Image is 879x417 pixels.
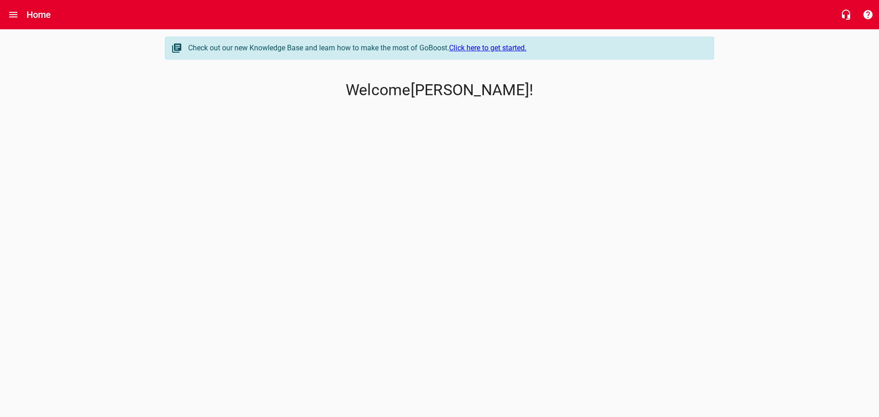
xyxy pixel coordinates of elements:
a: Click here to get started. [449,43,526,52]
button: Open drawer [2,4,24,26]
button: Support Portal [857,4,879,26]
button: Live Chat [835,4,857,26]
h6: Home [27,7,51,22]
p: Welcome [PERSON_NAME] ! [165,81,714,99]
div: Check out our new Knowledge Base and learn how to make the most of GoBoost. [188,43,705,54]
